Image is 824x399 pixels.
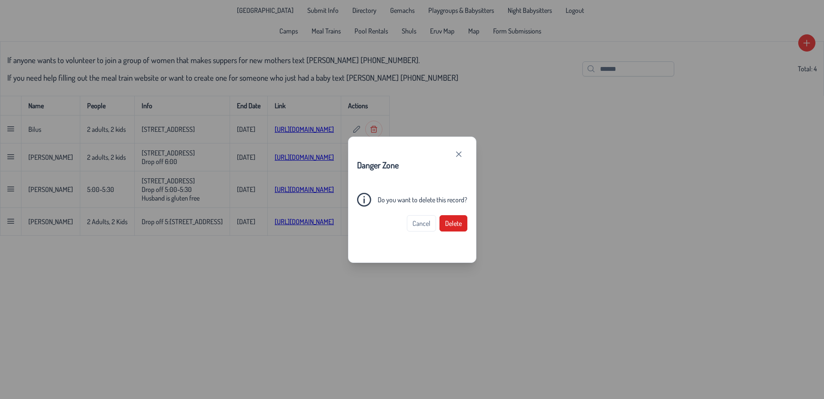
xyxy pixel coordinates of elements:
span: Danger Zone [357,159,399,171]
span: Delete [445,219,462,228]
button: Cancel [407,215,436,231]
button: Delete [439,215,467,231]
span: Do you want to delete this record? [378,195,467,204]
span: Cancel [412,219,430,228]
